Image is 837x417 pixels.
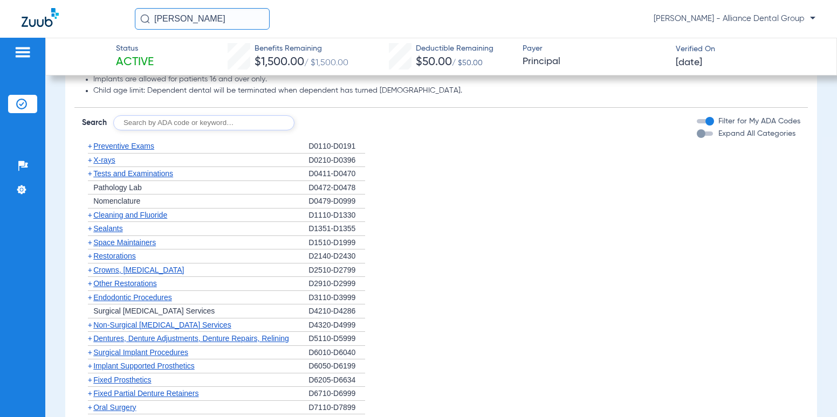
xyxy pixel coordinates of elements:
span: Active [116,55,154,70]
span: + [88,321,92,329]
span: + [88,211,92,219]
span: + [88,238,92,247]
span: / $50.00 [452,59,483,67]
span: Fixed Prosthetics [93,376,151,384]
span: + [88,169,92,178]
img: Search Icon [140,14,150,24]
div: D6710-D6999 [308,387,365,401]
span: Verified On [676,44,820,55]
span: + [88,266,92,274]
span: Preventive Exams [93,142,154,150]
div: D2510-D2799 [308,263,365,277]
div: D1110-D1330 [308,208,365,223]
span: Dentures, Denture Adjustments, Denture Repairs, Relining [93,334,289,343]
span: + [88,279,92,288]
span: Implant Supported Prosthetics [93,362,195,370]
span: + [88,142,92,150]
div: D0110-D0191 [308,140,365,154]
div: D4320-D4999 [308,318,365,332]
div: D4210-D4286 [308,304,365,318]
div: D1510-D1999 [308,236,365,250]
span: + [88,224,92,233]
span: + [88,348,92,357]
span: Space Maintainers [93,238,156,247]
span: Oral Surgery [93,403,136,412]
span: + [88,389,92,398]
span: + [88,362,92,370]
span: [DATE] [676,56,702,69]
label: Filter for My ADA Codes [716,116,800,127]
div: D0210-D0396 [308,154,365,168]
span: Other Restorations [93,279,157,288]
li: Child age limit: Dependent dental will be terminated when dependent has turned [DEMOGRAPHIC_DATA]. [93,86,800,96]
span: Restorations [93,252,136,260]
li: Implants are allowed for patients 16 and over only. [93,75,800,85]
div: D7110-D7899 [308,401,365,415]
span: X-rays [93,156,115,164]
span: Principal [523,55,667,68]
span: Benefits Remaining [255,43,348,54]
span: $50.00 [416,57,452,68]
div: D0472-D0478 [308,181,365,195]
span: Expand All Categories [718,130,795,137]
span: Surgical Implant Procedures [93,348,188,357]
span: Non-Surgical [MEDICAL_DATA] Services [93,321,231,329]
span: $1,500.00 [255,57,304,68]
span: [PERSON_NAME] - Alliance Dental Group [654,13,815,24]
span: + [88,376,92,384]
span: Tests and Examinations [93,169,173,178]
div: D2140-D2430 [308,249,365,263]
div: D0411-D0470 [308,167,365,181]
input: Search for patients [135,8,270,30]
span: Crowns, [MEDICAL_DATA] [93,266,184,274]
span: + [88,403,92,412]
div: D2910-D2999 [308,277,365,291]
span: Search [82,117,107,128]
span: Fixed Partial Denture Retainers [93,389,198,398]
div: D6010-D6040 [308,346,365,360]
span: + [88,293,92,302]
span: + [88,252,92,260]
span: Cleaning and Fluoride [93,211,167,219]
span: Endodontic Procedures [93,293,172,302]
img: hamburger-icon [14,46,31,59]
span: Surgical [MEDICAL_DATA] Services [93,307,215,315]
div: D6205-D6634 [308,373,365,387]
div: D3110-D3999 [308,291,365,305]
div: D6050-D6199 [308,359,365,373]
span: Sealants [93,224,122,233]
span: Payer [523,43,667,54]
span: + [88,156,92,164]
input: Search by ADA code or keyword… [113,115,294,130]
span: Nomenclature [93,197,140,205]
div: D0479-D0999 [308,194,365,208]
span: Status [116,43,154,54]
span: / $1,500.00 [304,59,348,67]
div: D1351-D1355 [308,222,365,236]
span: + [88,334,92,343]
img: Zuub Logo [22,8,59,27]
div: D5110-D5999 [308,332,365,346]
span: Pathology Lab [93,183,142,192]
span: Deductible Remaining [416,43,493,54]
